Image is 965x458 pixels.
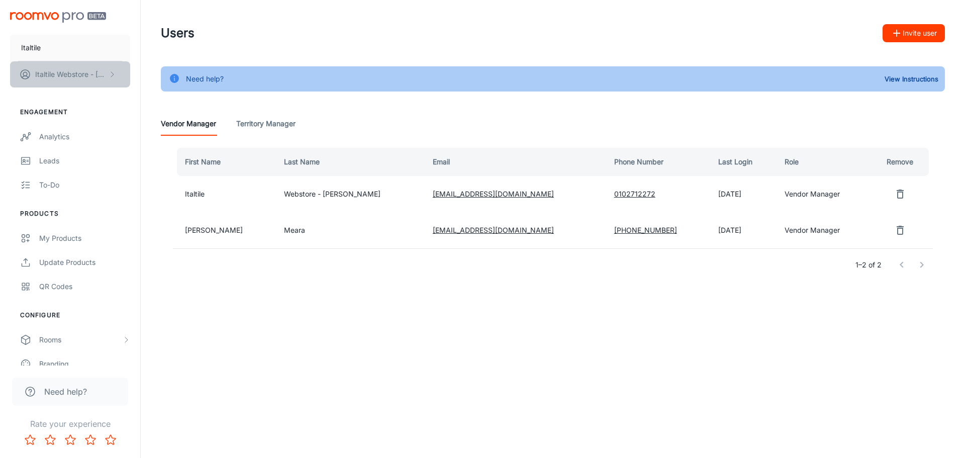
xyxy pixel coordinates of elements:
[871,148,933,176] th: Remove
[173,148,276,176] th: First Name
[614,226,677,234] a: [PHONE_NUMBER]
[883,24,945,42] button: Invite user
[173,176,276,212] td: Italtile
[161,24,195,42] h1: Users
[710,148,777,176] th: Last Login
[777,176,871,212] td: Vendor Manager
[236,112,296,136] a: Territory Manager
[855,259,882,270] p: 1–2 of 2
[39,281,130,292] div: QR Codes
[10,35,130,61] button: Italtile
[276,212,425,248] td: Meara
[21,42,41,53] p: Italtile
[39,179,130,191] div: To-do
[433,226,554,234] a: [EMAIL_ADDRESS][DOMAIN_NAME]
[39,233,130,244] div: My Products
[173,212,276,248] td: [PERSON_NAME]
[161,112,216,136] a: Vendor Manager
[39,131,130,142] div: Analytics
[614,190,655,198] a: 0102712272
[890,184,910,204] button: remove user
[39,257,130,268] div: Update Products
[710,176,777,212] td: [DATE]
[606,148,711,176] th: Phone Number
[777,212,871,248] td: Vendor Manager
[276,176,425,212] td: Webstore - [PERSON_NAME]
[186,69,224,88] div: Need help?
[890,220,910,240] button: remove user
[276,148,425,176] th: Last Name
[777,148,871,176] th: Role
[882,71,941,86] button: View Instructions
[433,190,554,198] a: [EMAIL_ADDRESS][DOMAIN_NAME]
[10,61,130,87] button: Italtile Webstore - [PERSON_NAME]
[35,69,106,80] p: Italtile Webstore - [PERSON_NAME]
[39,155,130,166] div: Leads
[425,148,606,176] th: Email
[710,212,777,248] td: [DATE]
[10,12,106,23] img: Roomvo PRO Beta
